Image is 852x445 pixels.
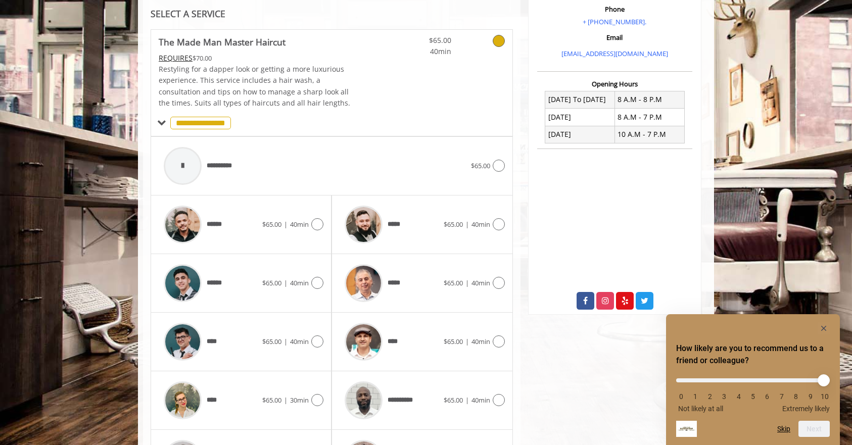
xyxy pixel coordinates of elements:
[290,337,309,346] span: 40min
[676,392,686,401] li: 0
[748,392,758,401] li: 5
[676,322,830,437] div: How likely are you to recommend us to a friend or colleague? Select an option from 0 to 10, with ...
[782,405,830,413] span: Extremely likely
[676,342,830,367] h2: How likely are you to recommend us to a friend or colleague? Select an option from 0 to 10, with ...
[690,392,700,401] li: 1
[284,395,288,405] span: |
[262,278,281,287] span: $65.00
[820,392,830,401] li: 10
[465,278,469,287] span: |
[537,80,692,87] h3: Opening Hours
[545,109,615,126] td: [DATE]
[284,278,288,287] span: |
[290,220,309,229] span: 40min
[676,371,830,413] div: How likely are you to recommend us to a friend or colleague? Select an option from 0 to 10, with ...
[290,395,309,405] span: 30min
[159,35,286,49] b: The Made Man Master Haircut
[719,392,729,401] li: 3
[465,220,469,229] span: |
[392,46,451,57] span: 40min
[777,392,787,401] li: 7
[762,392,772,401] li: 6
[614,109,684,126] td: 8 A.M - 7 P.M
[471,337,490,346] span: 40min
[290,278,309,287] span: 40min
[471,278,490,287] span: 40min
[471,220,490,229] span: 40min
[151,9,513,19] div: SELECT A SERVICE
[806,392,816,401] li: 9
[392,35,451,46] span: $65.00
[791,392,801,401] li: 8
[545,91,615,108] td: [DATE] To [DATE]
[614,91,684,108] td: 8 A.M - 8 P.M
[159,53,193,63] span: This service needs some Advance to be paid before we block your appointment
[614,126,684,143] td: 10 A.M - 7 P.M
[471,161,490,170] span: $65.00
[798,421,830,437] button: Next question
[583,17,646,26] a: + [PHONE_NUMBER].
[444,220,463,229] span: $65.00
[465,395,469,405] span: |
[540,6,690,13] h3: Phone
[471,395,490,405] span: 40min
[262,337,281,346] span: $65.00
[540,34,690,41] h3: Email
[705,392,715,401] li: 2
[465,337,469,346] span: |
[444,395,463,405] span: $65.00
[678,405,723,413] span: Not likely at all
[262,395,281,405] span: $65.00
[262,220,281,229] span: $65.00
[444,337,463,346] span: $65.00
[818,322,830,334] button: Hide survey
[545,126,615,143] td: [DATE]
[444,278,463,287] span: $65.00
[159,64,350,108] span: Restyling for a dapper look or getting a more luxurious experience. This service includes a hair ...
[159,53,362,64] div: $70.00
[561,49,668,58] a: [EMAIL_ADDRESS][DOMAIN_NAME]
[777,425,790,433] button: Skip
[284,220,288,229] span: |
[734,392,744,401] li: 4
[284,337,288,346] span: |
